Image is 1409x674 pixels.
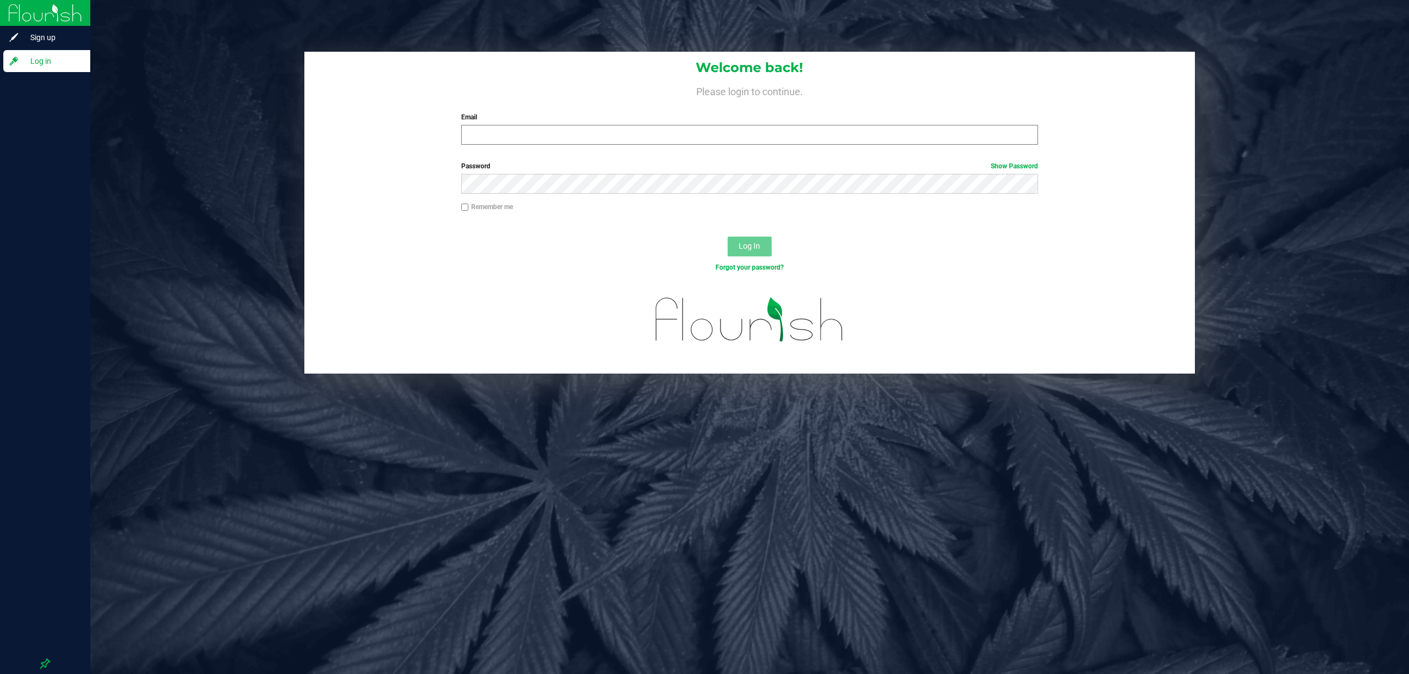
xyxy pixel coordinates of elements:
a: Forgot your password? [716,264,784,271]
button: Log In [728,237,772,256]
span: Log In [739,242,760,250]
inline-svg: Sign up [8,32,19,43]
h1: Welcome back! [304,61,1194,75]
span: Sign up [19,31,85,44]
span: Password [461,162,490,170]
label: Pin the sidebar to full width on large screens [40,658,51,669]
img: flourish_logo.svg [638,284,861,355]
h4: Please login to continue. [304,84,1194,97]
label: Remember me [461,202,513,212]
input: Remember me [461,204,469,211]
a: Show Password [991,162,1038,170]
label: Email [461,112,1038,122]
span: Log in [19,54,85,68]
inline-svg: Log in [8,56,19,67]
